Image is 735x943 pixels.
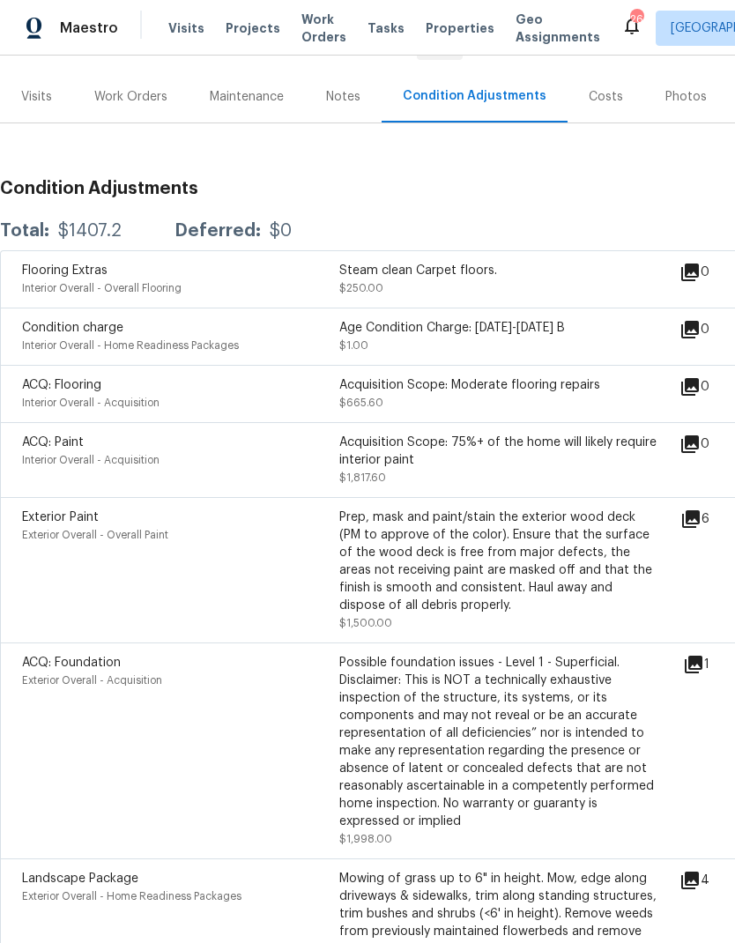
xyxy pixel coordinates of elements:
[94,88,167,106] div: Work Orders
[259,43,463,56] span: Renovation
[630,11,642,28] div: 26
[21,88,52,106] div: Visits
[339,434,657,469] div: Acquisition Scope: 75%+ of the home will likely require interior paint
[369,43,406,56] span: [DATE]
[22,283,182,293] span: Interior Overall - Overall Flooring
[516,11,600,46] span: Geo Assignments
[665,88,707,106] div: Photos
[339,319,657,337] div: Age Condition Charge: [DATE]-[DATE] B
[22,872,138,885] span: Landscape Package
[339,397,383,408] span: $665.60
[339,834,392,844] span: $1,998.00
[58,222,122,240] div: $1407.2
[339,509,657,614] div: Prep, mask and paint/stain the exterior wood deck (PM to approve of the color). Ensure that the s...
[22,264,108,277] span: Flooring Extras
[367,22,405,34] span: Tasks
[403,87,546,105] div: Condition Adjustments
[22,397,160,408] span: Interior Overall - Acquisition
[22,436,84,449] span: ACQ: Paint
[328,43,365,56] span: [DATE]
[226,19,280,37] span: Projects
[22,657,121,669] span: ACQ: Foundation
[328,43,406,56] span: -
[22,322,123,334] span: Condition charge
[426,19,494,37] span: Properties
[339,340,368,351] span: $1.00
[339,262,657,279] div: Steam clean Carpet floors.
[22,340,239,351] span: Interior Overall - Home Readiness Packages
[339,618,392,628] span: $1,500.00
[326,88,360,106] div: Notes
[210,88,284,106] div: Maintenance
[168,19,204,37] span: Visits
[22,675,162,686] span: Exterior Overall - Acquisition
[339,654,657,830] div: Possible foundation issues - Level 1 - Superficial. Disclaimer: This is NOT a technically exhaust...
[339,472,386,483] span: $1,817.60
[22,379,101,391] span: ACQ: Flooring
[60,19,118,37] span: Maestro
[339,376,657,394] div: Acquisition Scope: Moderate flooring repairs
[339,283,383,293] span: $250.00
[22,455,160,465] span: Interior Overall - Acquisition
[174,222,261,240] div: Deferred:
[270,222,292,240] div: $0
[22,530,168,540] span: Exterior Overall - Overall Paint
[22,891,241,902] span: Exterior Overall - Home Readiness Packages
[22,511,99,523] span: Exterior Paint
[589,88,623,106] div: Costs
[301,11,346,46] span: Work Orders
